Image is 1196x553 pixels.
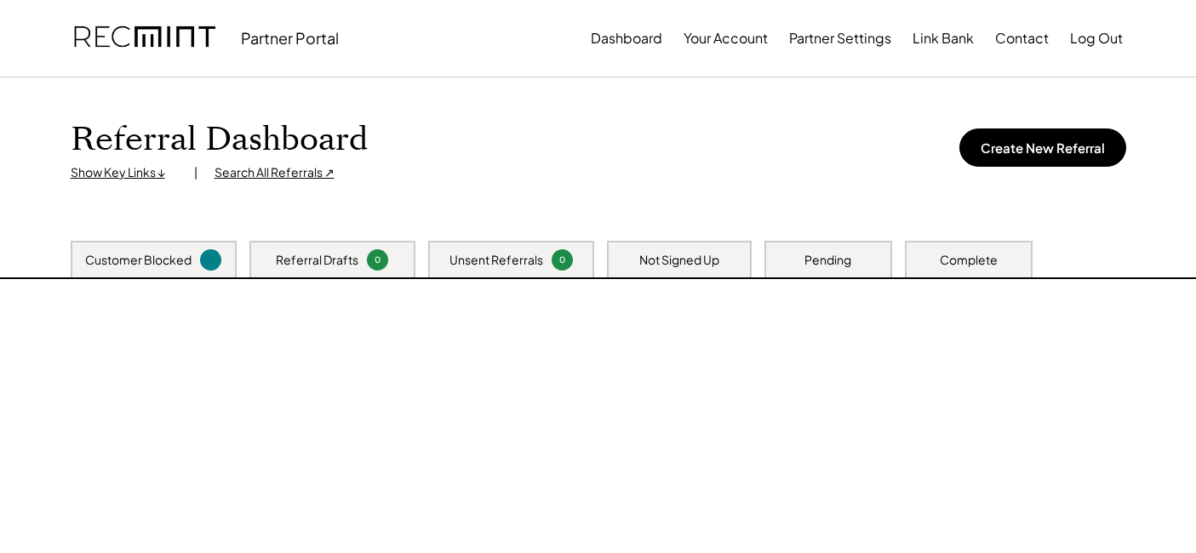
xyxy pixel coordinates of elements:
div: Pending [804,252,851,269]
div: Search All Referrals ↗ [215,164,335,181]
div: Customer Blocked [85,252,192,269]
button: Link Bank [913,21,974,55]
div: Partner Portal [241,28,339,48]
div: | [194,164,197,181]
div: 0 [554,254,570,266]
button: Your Account [684,21,768,55]
div: Unsent Referrals [449,252,543,269]
button: Log Out [1070,21,1123,55]
button: Contact [995,21,1049,55]
div: Not Signed Up [639,252,719,269]
h1: Referral Dashboard [71,120,368,160]
img: recmint-logotype%403x.png [74,9,215,67]
button: Dashboard [591,21,662,55]
div: Show Key Links ↓ [71,164,177,181]
button: Create New Referral [959,128,1126,167]
div: Referral Drafts [276,252,358,269]
div: 0 [369,254,386,266]
div: Complete [940,252,998,269]
button: Partner Settings [789,21,891,55]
